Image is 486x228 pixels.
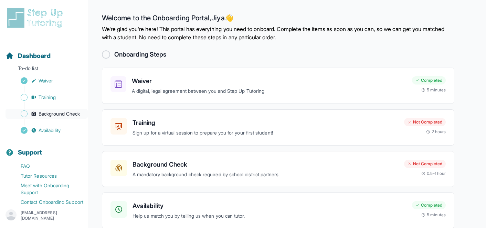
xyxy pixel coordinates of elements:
div: 5 minutes [421,87,446,93]
p: A digital, legal agreement between you and Step Up Tutoring [132,87,406,95]
p: Sign up for a virtual session to prepare you for your first student! [133,129,399,137]
p: Help us match you by telling us when you can tutor. [133,212,406,220]
a: Availability [6,126,88,135]
a: Background CheckA mandatory background check required by school district partnersNot Completed0.5... [102,151,454,187]
div: 2 hours [426,129,446,135]
h3: Availability [133,201,406,211]
p: A mandatory background check required by school district partners [133,171,399,179]
button: [EMAIL_ADDRESS][DOMAIN_NAME] [6,209,82,222]
button: Dashboard [3,40,85,63]
h3: Training [133,118,399,128]
a: WaiverA digital, legal agreement between you and Step Up TutoringCompleted5 minutes [102,68,454,104]
span: Training [39,94,56,101]
img: logo [6,7,67,29]
a: Dashboard [6,51,51,61]
a: Tutor Resources [6,171,88,181]
button: Support [3,137,85,160]
span: Background Check [39,110,80,117]
div: Completed [412,201,446,209]
div: Completed [412,76,446,85]
div: 0.5-1 hour [421,171,446,176]
a: Background Check [6,109,88,119]
a: Waiver [6,76,88,86]
h3: Background Check [133,160,399,169]
h3: Waiver [132,76,406,86]
p: We're glad you're here! This portal has everything you need to onboard. Complete the items as soo... [102,25,454,41]
div: Not Completed [404,160,446,168]
a: TrainingSign up for a virtual session to prepare you for your first student!Not Completed2 hours [102,109,454,146]
span: Availability [39,127,61,134]
a: Meet with Onboarding Support [6,181,88,197]
div: Not Completed [404,118,446,126]
h2: Onboarding Steps [114,50,166,59]
p: To-do list [3,65,85,75]
h2: Welcome to the Onboarding Portal, Jiya 👋 [102,14,454,25]
span: Waiver [39,77,53,84]
span: Dashboard [18,51,51,61]
a: Training [6,92,88,102]
p: [EMAIL_ADDRESS][DOMAIN_NAME] [21,210,82,221]
div: 5 minutes [421,212,446,218]
a: Contact Onboarding Support [6,197,88,207]
span: Support [18,148,42,157]
a: FAQ [6,161,88,171]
